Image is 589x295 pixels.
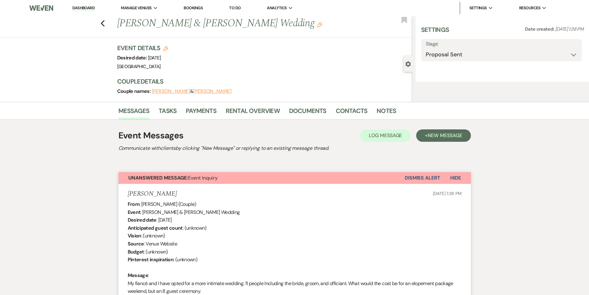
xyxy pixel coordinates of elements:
[369,132,402,139] span: Log Message
[289,106,327,119] a: Documents
[128,241,144,247] b: Source
[317,22,322,27] button: Edit
[519,5,540,11] span: Resources
[405,61,411,67] button: Close lead details
[450,175,461,181] span: Hide
[128,272,148,279] b: Message
[159,106,177,119] a: Tasks
[267,5,287,11] span: Analytics
[555,26,583,32] span: [DATE] 1:38 PM
[152,88,232,94] span: &
[128,256,174,263] b: Pinterest inspiration
[421,25,449,39] h3: Settings
[117,44,169,52] h3: Event Details
[72,5,95,11] a: Dashboard
[433,191,461,196] span: [DATE] 1:38 PM
[118,172,405,184] button: Unanswered Message:Event Inquiry
[229,5,241,11] a: To Do
[525,26,555,32] span: Date created:
[121,5,152,11] span: Manage Venues
[117,63,161,70] span: [GEOGRAPHIC_DATA]
[118,106,150,119] a: Messages
[469,5,487,11] span: Settings
[128,209,141,215] b: Event
[117,16,351,31] h1: [PERSON_NAME] & [PERSON_NAME] Wedding
[184,5,203,11] a: Bookings
[360,129,411,142] button: Log Message
[117,77,406,86] h3: Couple Details
[405,172,440,184] button: Dismiss Alert
[118,145,471,152] h2: Communicate with clients by clicking "New Message" or replying to an existing message thread.
[148,55,161,61] span: [DATE]
[193,89,232,94] button: [PERSON_NAME]
[426,40,577,49] label: Stage:
[128,201,139,207] b: From
[118,129,184,142] h1: Event Messages
[128,225,183,231] b: Anticipated guest count
[377,106,396,119] a: Notes
[128,249,144,255] b: Budget
[128,175,218,181] span: Event Inquiry
[128,232,141,239] b: Vision
[440,172,471,184] button: Hide
[128,190,177,198] h5: [PERSON_NAME]
[117,88,152,94] span: Couple names:
[226,106,280,119] a: Rental Overview
[152,89,190,94] button: [PERSON_NAME]
[128,217,156,223] b: Desired date
[117,54,148,61] span: Desired date:
[29,2,53,15] img: Weven Logo
[428,132,462,139] span: New Message
[128,175,188,181] strong: Unanswered Message:
[336,106,368,119] a: Contacts
[186,106,216,119] a: Payments
[416,129,471,142] button: +New Message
